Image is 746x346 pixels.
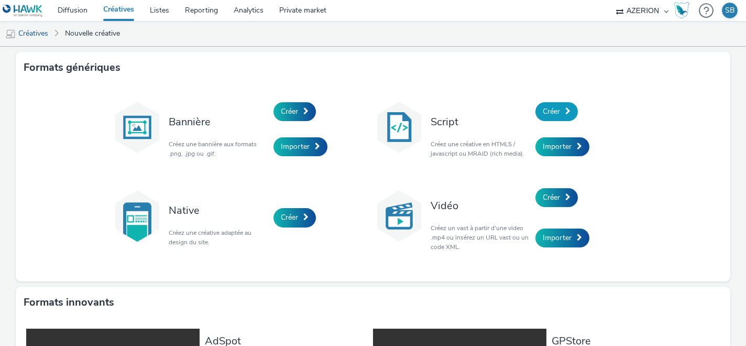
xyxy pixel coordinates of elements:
[5,29,16,39] img: mobile
[535,229,589,247] a: Importer
[24,295,114,310] h3: Formats innovants
[111,190,163,242] img: native.svg
[543,192,560,202] span: Créer
[373,101,425,154] img: code.svg
[543,142,572,152] span: Importer
[431,223,530,252] p: Créez un vast à partir d'une video .mp4 ou insérez un URL vast ou un code XML.
[535,188,578,207] a: Créer
[273,208,316,227] a: Créer
[3,4,43,17] img: undefined Logo
[273,102,316,121] a: Créer
[431,115,530,129] h3: Script
[281,212,298,222] span: Créer
[111,101,163,154] img: banner.svg
[273,137,327,156] a: Importer
[24,60,120,75] h3: Formats génériques
[169,203,268,218] h3: Native
[674,2,689,19] img: Hawk Academy
[373,190,425,242] img: video.svg
[169,228,268,247] p: Créez une créative adaptée au design du site.
[169,139,268,158] p: Créez une bannière aux formats .png, .jpg ou .gif.
[281,142,310,152] span: Importer
[431,139,530,158] p: Créez une créative en HTML5 / javascript ou MRAID (rich media).
[725,3,734,18] div: SB
[169,115,268,129] h3: Bannière
[60,21,125,46] a: Nouvelle créative
[431,199,530,213] h3: Vidéo
[535,102,578,121] a: Créer
[543,233,572,243] span: Importer
[674,2,694,19] a: Hawk Academy
[543,106,560,116] span: Créer
[281,106,298,116] span: Créer
[535,137,589,156] a: Importer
